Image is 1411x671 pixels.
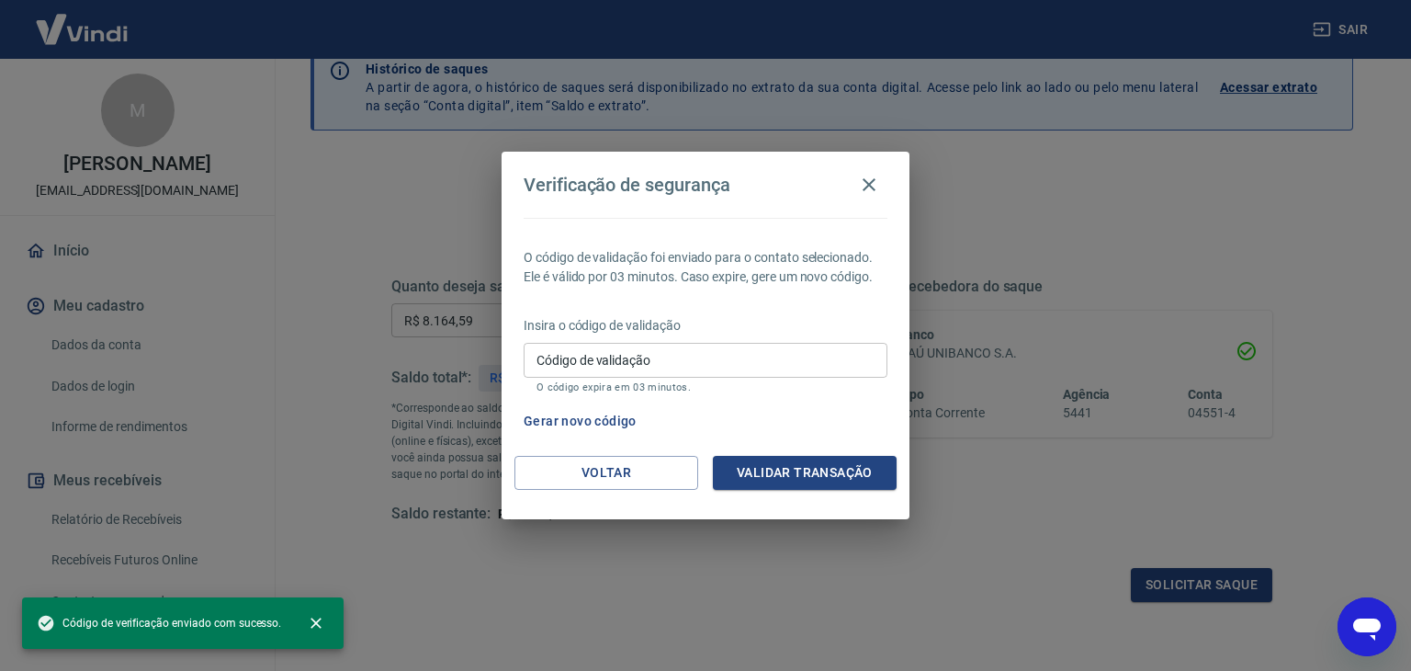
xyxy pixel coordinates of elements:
[514,456,698,490] button: Voltar
[516,404,644,438] button: Gerar novo código
[37,614,281,632] span: Código de verificação enviado com sucesso.
[536,381,875,393] p: O código expira em 03 minutos.
[524,174,730,196] h4: Verificação de segurança
[713,456,897,490] button: Validar transação
[524,316,887,335] p: Insira o código de validação
[296,603,336,643] button: close
[524,248,887,287] p: O código de validação foi enviado para o contato selecionado. Ele é válido por 03 minutos. Caso e...
[1338,597,1396,656] iframe: Button to launch messaging window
